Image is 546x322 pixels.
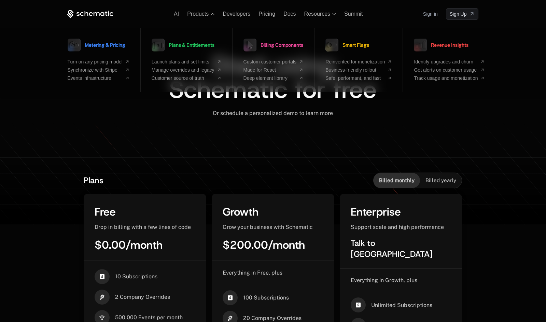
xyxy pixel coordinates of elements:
[152,75,214,81] span: Customer source of truth
[414,75,485,81] a: Track usage and monetization
[68,67,123,73] span: Synchronize with Stripe
[450,11,467,17] span: Sign Up
[344,11,363,17] a: Summit
[325,67,392,73] a: Business-friendly rollout
[325,75,385,81] span: Safe, performant, and fast
[152,36,214,54] a: Plans & Entitlements
[95,205,116,219] span: Free
[414,36,468,54] a: Revenue Insights
[283,11,296,17] a: Docs
[371,302,432,309] span: Unlimited Subscriptions
[126,238,163,252] span: / month
[243,36,303,54] a: Billing Components
[223,11,250,17] a: Developers
[95,224,191,230] span: Drop in billing with a few lines of code
[268,238,305,252] span: / month
[325,67,385,73] span: Business-friendly rollout
[414,59,485,64] a: Identify upgrades and churn
[258,11,275,17] a: Pricing
[95,290,110,305] i: hammer
[152,67,221,73] a: Manage overrides and legacy
[446,8,479,20] a: [object Object]
[414,59,478,64] span: Identify upgrades and churn
[304,11,330,17] span: Resources
[243,67,304,73] a: Made for React
[152,59,214,64] span: Launch plans and set limits
[152,75,221,81] a: Customer source of truth
[68,67,129,73] a: Synchronize with Stripe
[243,294,289,302] span: 100 Subscriptions
[115,293,170,301] span: 2 Company Overrides
[431,43,468,47] span: Revenue Insights
[68,59,123,64] span: Turn on any pricing model
[68,59,129,64] a: Turn on any pricing model
[223,238,268,252] span: $200.00
[261,43,303,47] span: Billing Components
[152,67,214,73] span: Manage overrides and legacy
[223,205,258,219] span: Growth
[351,238,433,260] span: Talk to [GEOGRAPHIC_DATA]
[425,177,456,184] span: Billed yearly
[243,75,304,81] a: Deep element library
[169,43,214,47] span: Plans & Entitlements
[243,67,297,73] span: Made for React
[223,269,282,276] span: Everything in Free, plus
[223,224,313,230] span: Grow your business with Schematic
[243,59,297,64] span: Custom customer portals
[95,269,110,284] i: cashapp
[68,36,125,54] a: Metering & Pricing
[187,11,209,17] span: Products
[174,11,179,17] a: AI
[115,314,183,321] span: 500,000 Events per month
[243,314,302,322] span: 20 Company Overrides
[85,43,125,47] span: Metering & Pricing
[414,67,478,73] span: Get alerts on customer usage
[351,297,366,312] i: cashapp
[342,43,369,47] span: Smart Flags
[325,36,369,54] a: Smart Flags
[95,238,126,252] span: $0.00
[414,75,478,81] span: Track usage and monetization
[351,224,444,230] span: Support scale and high performance
[223,290,238,305] i: cashapp
[84,175,103,186] span: Plans
[68,75,129,81] a: Events infrastructure
[414,67,485,73] a: Get alerts on customer usage
[243,75,297,81] span: Deep element library
[243,59,304,64] a: Custom customer portals
[351,205,401,219] span: Enterprise
[325,59,385,64] span: Reinvented for monetization
[213,110,333,116] span: Or schedule a personalized demo to learn more
[68,75,123,81] span: Events infrastructure
[115,273,157,280] span: 10 Subscriptions
[379,177,415,184] span: Billed monthly
[152,59,221,64] a: Launch plans and set limits
[351,277,417,283] span: Everything in Growth, plus
[423,9,438,19] a: Sign in
[325,75,392,81] a: Safe, performant, and fast
[325,59,392,64] a: Reinvented for monetization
